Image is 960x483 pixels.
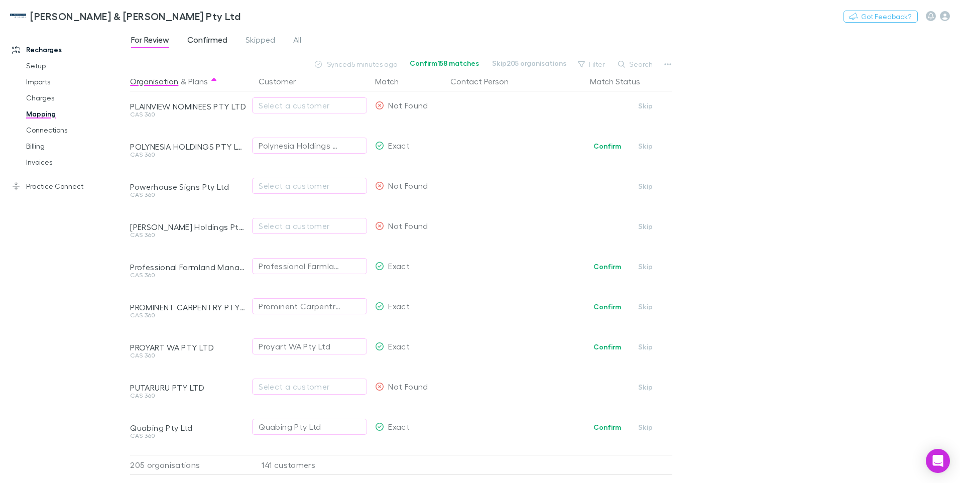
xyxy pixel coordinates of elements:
button: Skip [630,301,662,313]
button: Skip [630,261,662,273]
div: 5 minutes ago [314,57,403,71]
div: [PERSON_NAME] Holdings Pty Ltd [130,222,247,232]
span: Exact [388,301,410,311]
span: Synced [327,60,351,68]
button: Search [613,58,659,70]
a: Charges [16,90,136,106]
div: Select a customer [259,180,361,192]
button: Confirm [587,140,628,152]
button: Got Feedback? [844,11,918,23]
button: Skip [630,341,662,353]
button: Select a customer [252,218,367,234]
a: Mapping [16,106,136,122]
button: Polynesia Holdings Pty Ltd [252,138,367,154]
span: All [293,35,301,48]
div: Quabing Pty Ltd [130,423,247,433]
span: Exact [388,261,410,271]
span: Exact [388,141,410,150]
button: Confirm [587,261,628,273]
div: CAS 360 [130,192,247,198]
span: Confirmed [187,35,227,48]
button: Professional Farmland Management & Sales Pty Ltd [252,258,367,274]
button: Skip [630,381,662,393]
a: Setup [16,58,136,74]
div: CAS 360 [130,352,247,358]
div: CAS 360 [130,393,247,399]
span: Skipped [246,35,275,48]
span: Exact [388,341,410,351]
span: Not Found [388,382,428,391]
div: CAS 360 [130,312,247,318]
span: For Review [131,35,169,48]
button: Contact Person [450,71,521,91]
div: Professional Farmland Management & Sales Pty Ltd [259,260,340,272]
div: Polynesia Holdings Pty Ltd [259,140,340,152]
a: Connections [16,122,136,138]
button: Skip [630,421,662,433]
div: PUTARURU PTY LTD [130,383,247,393]
div: PROMINENT CARPENTRY PTY LTD [130,302,247,312]
div: & [130,71,247,91]
a: Billing [16,138,136,154]
a: Imports [16,74,136,90]
button: Filter [573,58,611,70]
button: Select a customer [252,178,367,194]
button: Skip [630,220,662,232]
button: Skip205 organisations [486,57,573,69]
div: CAS 360 [130,152,247,158]
button: Select a customer [252,379,367,395]
button: Prominent Carpentry Pty Ltd [252,298,367,314]
button: Match [375,71,411,91]
a: Invoices [16,154,136,170]
div: Prominent Carpentry Pty Ltd [259,300,340,312]
button: Confirm [587,341,628,353]
button: Organisation [130,71,178,91]
div: Proyart WA Pty Ltd [259,340,330,352]
div: CAS 360 [130,111,247,117]
button: Skip [630,140,662,152]
button: Match Status [590,71,652,91]
button: Skip [630,180,662,192]
span: Not Found [388,221,428,230]
div: Powerhouse Signs Pty Ltd [130,182,247,192]
button: Select a customer [252,97,367,113]
h3: [PERSON_NAME] & [PERSON_NAME] Pty Ltd [30,10,241,22]
div: Select a customer [259,220,361,232]
div: Professional Farmland Management & Sales Pty Ltd [130,262,247,272]
div: 205 organisations [130,455,251,475]
div: Select a customer [259,99,361,111]
span: Not Found [388,181,428,190]
div: 141 customers [251,455,371,475]
div: Quabing Pty Ltd [259,421,321,433]
button: Proyart WA Pty Ltd [252,338,367,354]
button: Confirm [587,301,628,313]
a: Practice Connect [2,178,136,194]
div: Select a customer [259,381,361,393]
div: PLAINVIEW NOMINEES PTY LTD [130,101,247,111]
button: Customer [259,71,308,91]
div: CAS 360 [130,232,247,238]
div: POLYNESIA HOLDINGS PTY LTD [130,142,247,152]
span: Exact [388,422,410,431]
button: Quabing Pty Ltd [252,419,367,435]
button: Confirm158 matches [403,57,486,69]
div: CAS 360 [130,272,247,278]
button: Skip [630,100,662,112]
a: [PERSON_NAME] & [PERSON_NAME] Pty Ltd [4,4,247,28]
div: PROYART WA PTY LTD [130,342,247,352]
span: Not Found [388,100,428,110]
div: CAS 360 [130,433,247,439]
button: Plans [188,71,208,91]
div: Open Intercom Messenger [926,449,950,473]
button: Confirm [587,421,628,433]
a: Recharges [2,42,136,58]
img: McWhirter & Leong Pty Ltd's Logo [10,10,26,22]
